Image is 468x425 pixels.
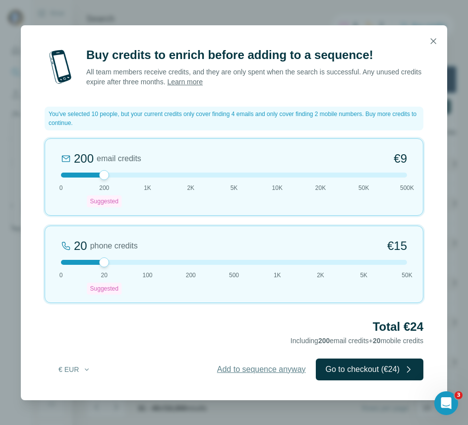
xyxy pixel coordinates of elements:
div: Suggested [87,283,121,295]
span: 50K [358,183,369,192]
span: 500 [229,271,239,280]
span: 200 [186,271,196,280]
span: 1K [274,271,281,280]
div: 20 [74,238,87,254]
span: You've selected 10 people, but your current credits only cover finding 4 emails and only cover fi... [49,110,419,127]
span: Add to sequence anyway [217,364,306,375]
h2: Total €24 [45,319,423,335]
span: €9 [394,151,407,167]
span: 50K [402,271,412,280]
span: 200 [318,337,330,345]
span: 10K [272,183,283,192]
p: All team members receive credits, and they are only spent when the search is successful. Any unus... [86,67,423,87]
span: 1K [144,183,151,192]
span: 0 [59,183,63,192]
button: € EUR [52,361,98,378]
span: 500K [400,183,414,192]
div: 200 [74,151,94,167]
span: 5K [360,271,367,280]
div: Upgrade plan for full access to Surfe [115,2,255,24]
a: Learn more [167,78,203,86]
span: 20K [315,183,326,192]
span: 2K [317,271,324,280]
span: €15 [387,238,407,254]
div: Suggested [87,195,121,207]
iframe: Intercom live chat [434,391,458,415]
span: phone credits [90,240,138,252]
button: Go to checkout (€24) [316,359,423,380]
span: 3 [455,391,463,399]
span: Including email credits + mobile credits [291,337,423,345]
button: Add to sequence anyway [207,359,316,380]
span: 5K [231,183,238,192]
span: 100 [142,271,152,280]
span: email credits [97,153,141,165]
span: 200 [99,183,109,192]
img: mobile-phone [45,47,76,87]
span: 20 [373,337,381,345]
span: 0 [59,271,63,280]
span: 2K [187,183,194,192]
span: 20 [101,271,108,280]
